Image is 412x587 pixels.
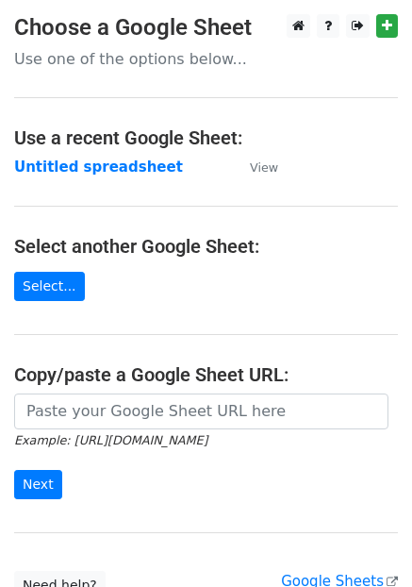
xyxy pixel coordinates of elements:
[250,160,278,175] small: View
[14,363,398,386] h4: Copy/paste a Google Sheet URL:
[14,433,207,447] small: Example: [URL][DOMAIN_NAME]
[14,272,85,301] a: Select...
[14,394,388,429] input: Paste your Google Sheet URL here
[14,470,62,499] input: Next
[14,126,398,149] h4: Use a recent Google Sheet:
[14,235,398,258] h4: Select another Google Sheet:
[14,159,183,176] a: Untitled spreadsheet
[14,49,398,69] p: Use one of the options below...
[14,14,398,42] h3: Choose a Google Sheet
[231,159,278,176] a: View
